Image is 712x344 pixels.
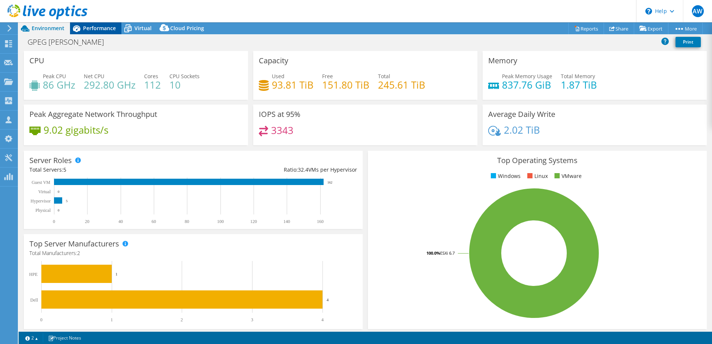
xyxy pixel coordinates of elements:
h3: Peak Aggregate Network Throughput [29,110,157,118]
h4: Total Manufacturers: [29,249,357,257]
span: Environment [32,25,64,32]
text: 162 [327,181,333,184]
text: Virtual [38,189,51,194]
text: 4 [327,297,329,302]
h3: Top Server Manufacturers [29,240,119,248]
span: Cloud Pricing [170,25,204,32]
h4: 837.76 GiB [502,81,552,89]
text: 0 [40,317,42,322]
h4: 112 [144,81,161,89]
text: 40 [118,219,123,224]
h4: 245.61 TiB [378,81,425,89]
span: AW [692,5,704,17]
text: 2 [181,317,183,322]
text: 160 [317,219,324,224]
text: 4 [321,317,324,322]
a: Print [676,37,701,47]
span: Net CPU [84,73,104,80]
text: Hypervisor [31,198,51,204]
a: Reports [568,23,604,34]
span: 5 [63,166,66,173]
h4: 86 GHz [43,81,75,89]
a: Export [634,23,668,34]
h4: 9.02 gigabits/s [44,126,108,134]
text: 60 [152,219,156,224]
h4: 3343 [271,126,293,134]
h3: Memory [488,57,517,65]
h4: 2.02 TiB [504,126,540,134]
li: Windows [489,172,521,180]
h3: IOPS at 95% [259,110,301,118]
span: Total [378,73,390,80]
li: Linux [525,172,548,180]
a: Share [604,23,634,34]
text: Guest VM [32,180,50,185]
a: More [668,23,703,34]
span: Peak Memory Usage [502,73,552,80]
span: Used [272,73,285,80]
span: Peak CPU [43,73,66,80]
span: 2 [77,249,80,257]
text: 3 [251,317,253,322]
text: HPE [29,272,38,277]
text: 1 [115,272,118,276]
text: 0 [58,208,60,212]
li: VMware [553,172,582,180]
text: 5 [66,199,68,203]
h4: 10 [169,81,200,89]
span: Cores [144,73,158,80]
text: 140 [283,219,290,224]
text: 0 [58,190,60,194]
div: Ratio: VMs per Hypervisor [193,166,357,174]
h3: Server Roles [29,156,72,165]
tspan: ESXi 6.7 [440,250,455,256]
h1: GPEG [PERSON_NAME] [24,38,115,46]
text: Physical [35,208,51,213]
a: 2 [20,333,43,343]
text: 120 [250,219,257,224]
h4: 93.81 TiB [272,81,314,89]
div: Total Servers: [29,166,193,174]
h4: 1.87 TiB [561,81,597,89]
span: Performance [83,25,116,32]
text: 80 [185,219,189,224]
span: 32.4 [298,166,308,173]
text: Dell [30,297,38,303]
a: Project Notes [43,333,86,343]
svg: \n [645,8,652,15]
h3: Average Daily Write [488,110,555,118]
text: 100 [217,219,224,224]
span: Virtual [134,25,152,32]
text: 1 [111,317,113,322]
h3: Top Operating Systems [374,156,701,165]
tspan: 100.0% [426,250,440,256]
h3: Capacity [259,57,288,65]
h4: 151.80 TiB [322,81,369,89]
text: 20 [85,219,89,224]
h4: 292.80 GHz [84,81,136,89]
h3: CPU [29,57,44,65]
text: 0 [53,219,55,224]
span: Free [322,73,333,80]
span: CPU Sockets [169,73,200,80]
span: Total Memory [561,73,595,80]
